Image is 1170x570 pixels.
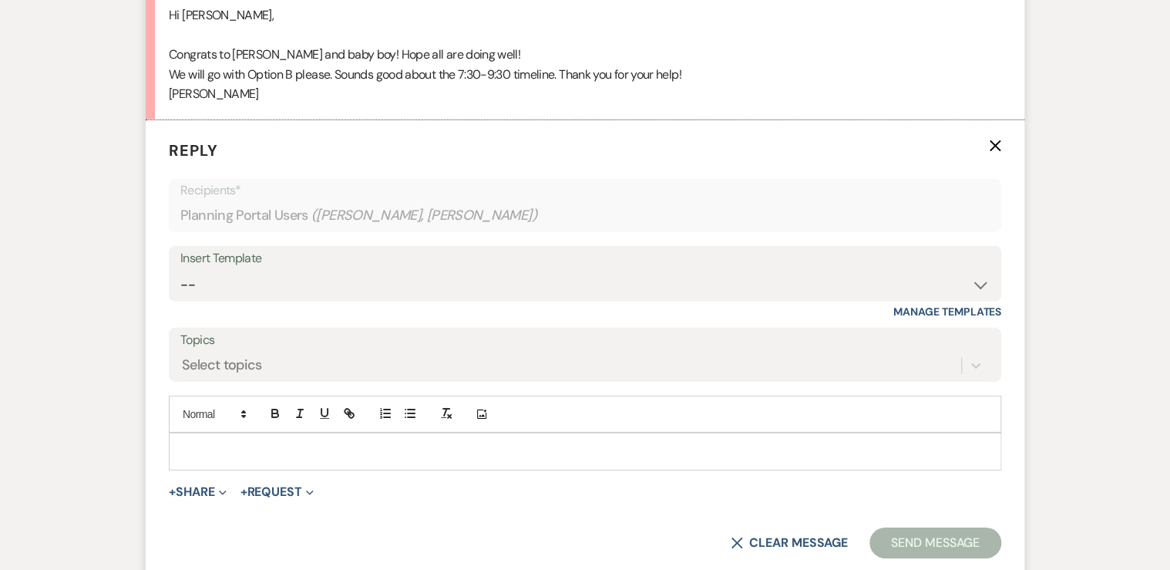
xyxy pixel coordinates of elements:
[169,486,176,498] span: +
[169,5,1001,25] p: Hi [PERSON_NAME],
[180,329,990,352] label: Topics
[869,528,1001,558] button: Send Message
[240,486,314,498] button: Request
[169,486,227,498] button: Share
[180,248,990,270] div: Insert Template
[731,537,848,549] button: Clear message
[311,205,538,226] span: ( [PERSON_NAME], [PERSON_NAME] )
[169,45,1001,65] p: Congrats to [PERSON_NAME] and baby boy! Hope all are doing well!
[169,65,1001,85] p: We will go with Option B please. Sounds good about the 7:30-9:30 timeline. Thank you for your help!
[169,84,1001,104] p: [PERSON_NAME]
[182,356,262,376] div: Select topics
[180,201,990,231] div: Planning Portal Users
[240,486,247,498] span: +
[180,180,990,201] p: Recipients*
[169,140,218,160] span: Reply
[893,305,1001,319] a: Manage Templates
